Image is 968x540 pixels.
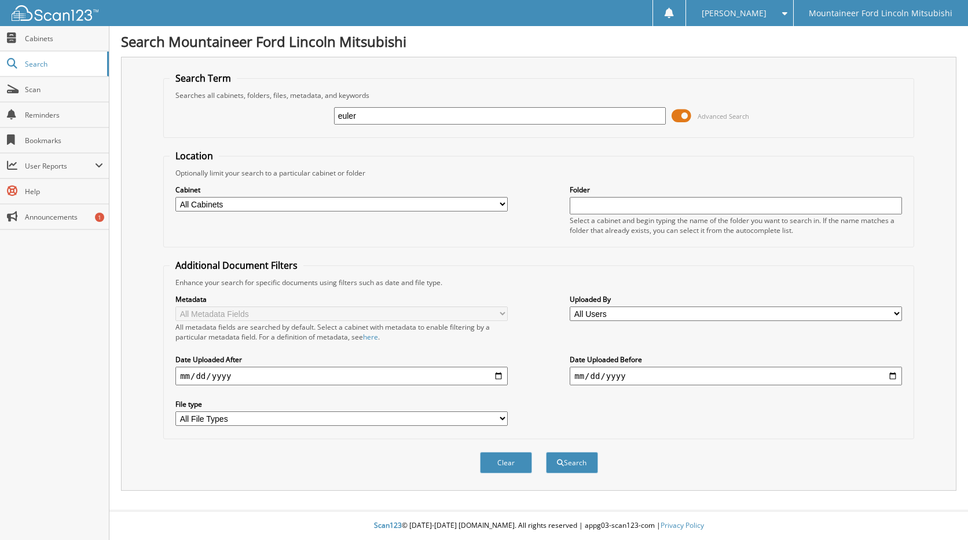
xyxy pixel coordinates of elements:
[480,452,532,473] button: Clear
[175,185,508,195] label: Cabinet
[170,168,908,178] div: Optionally limit your search to a particular cabinet or folder
[570,367,902,385] input: end
[25,136,103,145] span: Bookmarks
[25,85,103,94] span: Scan
[175,399,508,409] label: File type
[121,32,956,51] h1: Search Mountaineer Ford Lincoln Mitsubishi
[570,216,902,235] div: Select a cabinet and begin typing the name of the folder you want to search in. If the name match...
[25,187,103,196] span: Help
[170,149,219,162] legend: Location
[170,259,303,272] legend: Additional Document Filters
[12,5,98,21] img: scan123-logo-white.svg
[95,213,104,222] div: 1
[170,278,908,287] div: Enhance your search for specific documents using filters such as date and file type.
[170,72,237,85] legend: Search Term
[363,332,378,342] a: here
[661,520,704,530] a: Privacy Policy
[570,355,902,364] label: Date Uploaded Before
[175,322,508,342] div: All metadata fields are searched by default. Select a cabinet with metadata to enable filtering b...
[170,90,908,100] div: Searches all cabinets, folders, files, metadata, and keywords
[25,161,95,171] span: User Reports
[374,520,402,530] span: Scan123
[570,185,902,195] label: Folder
[25,34,103,43] span: Cabinets
[25,212,103,222] span: Announcements
[25,110,103,120] span: Reminders
[175,355,508,364] label: Date Uploaded After
[25,59,101,69] span: Search
[702,10,767,17] span: [PERSON_NAME]
[546,452,598,473] button: Search
[809,10,952,17] span: Mountaineer Ford Lincoln Mitsubishi
[175,367,508,385] input: start
[109,512,968,540] div: © [DATE]-[DATE] [DOMAIN_NAME]. All rights reserved | appg03-scan123-com |
[570,294,902,304] label: Uploaded By
[698,112,749,121] span: Advanced Search
[910,484,968,540] iframe: Chat Widget
[175,294,508,304] label: Metadata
